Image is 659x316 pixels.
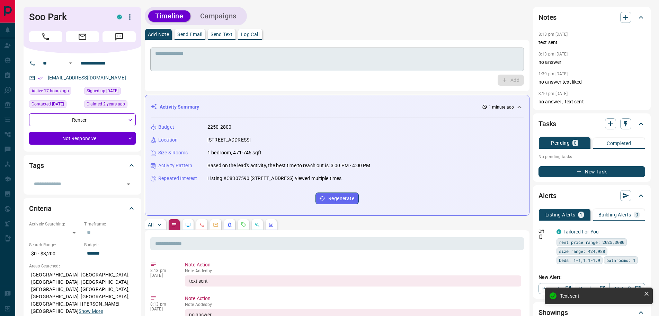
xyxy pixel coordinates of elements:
[171,222,177,228] svg: Notes
[66,31,99,42] span: Email
[29,263,136,269] p: Areas Searched:
[29,248,81,259] p: $0 - $3,200
[241,222,246,228] svg: Requests
[538,71,568,76] p: 1:39 pm [DATE]
[29,157,136,174] div: Tags
[103,31,136,42] span: Message
[489,104,514,110] p: 1 minute ago
[158,149,188,156] p: Size & Rooms
[207,149,261,156] p: 1 bedroom, 471-746 sqft
[551,140,570,145] p: Pending
[538,91,568,96] p: 3:10 pm [DATE]
[29,203,52,214] h2: Criteria
[207,162,370,169] p: Based on the lead's activity, the best time to reach out is: 3:00 PM - 4:00 PM
[556,229,561,234] div: condos.ca
[559,257,600,264] span: beds: 1-1,1.1-1.9
[538,152,645,162] p: No pending tasks
[538,59,645,66] p: no answer
[160,103,199,111] p: Activity Summary
[559,248,605,255] span: size range: 424,988
[29,87,81,97] div: Tue Aug 12 2025
[185,295,521,302] p: Note Action
[32,101,64,108] span: Contacted [DATE]
[538,166,645,177] button: New Task
[207,136,251,144] p: [STREET_ADDRESS]
[29,11,107,23] h1: Soo Park
[185,302,521,307] p: Note Added by
[87,101,125,108] span: Claimed 2 years ago
[598,212,631,217] p: Building Alerts
[227,222,232,228] svg: Listing Alerts
[148,10,190,22] button: Timeline
[538,234,543,239] svg: Push Notification Only
[538,12,556,23] h2: Notes
[580,212,582,217] p: 1
[185,222,191,228] svg: Lead Browsing Activity
[193,10,243,22] button: Campaigns
[607,141,631,146] p: Completed
[560,293,641,299] div: Text sent
[538,52,568,57] p: 8:13 pm [DATE]
[158,136,178,144] p: Location
[538,32,568,37] p: 8:13 pm [DATE]
[158,175,197,182] p: Repeated Interest
[84,100,136,110] div: Mon Dec 19 2022
[66,59,75,67] button: Open
[158,123,174,131] p: Budget
[84,221,136,227] p: Timeframe:
[574,283,609,294] a: Condos
[635,212,638,217] p: 0
[29,242,81,248] p: Search Range:
[241,32,259,37] p: Log Call
[29,31,62,42] span: Call
[609,283,645,294] a: Mr.Loft
[563,229,599,234] a: Tailored For You
[148,32,169,37] p: Add Note
[538,187,645,204] div: Alerts
[207,175,341,182] p: Listing #C8307590 [STREET_ADDRESS] viewed multiple times
[84,87,136,97] div: Sun Oct 01 2017
[150,307,175,311] p: [DATE]
[148,222,153,227] p: All
[79,308,103,315] button: Show More
[315,193,359,204] button: Regenerate
[177,32,202,37] p: Send Email
[117,15,122,19] div: condos.ca
[84,242,136,248] p: Budget:
[255,222,260,228] svg: Opportunities
[29,221,81,227] p: Actively Searching:
[538,116,645,132] div: Tasks
[185,275,521,287] div: text sent
[29,100,81,110] div: Sun Dec 25 2022
[213,222,219,228] svg: Emails
[559,239,624,246] span: rent price range: 2025,3080
[538,118,556,129] h2: Tasks
[29,200,136,217] div: Criteria
[574,140,577,145] p: 0
[538,9,645,26] div: Notes
[185,268,521,273] p: Note Added by
[151,101,524,113] div: Activity Summary1 minute ago
[38,76,43,80] svg: Email Verified
[538,190,556,201] h2: Alerts
[538,283,574,294] a: Property
[185,261,521,268] p: Note Action
[29,160,44,171] h2: Tags
[150,268,175,273] p: 8:13 pm
[545,212,576,217] p: Listing Alerts
[538,78,645,86] p: no answer text liked
[48,75,126,80] a: [EMAIL_ADDRESS][DOMAIN_NAME]
[538,98,645,105] p: no answer , text sent
[32,87,69,94] span: Active 17 hours ago
[538,274,645,281] p: New Alert:
[150,302,175,307] p: 8:13 pm
[538,228,552,234] p: Off
[124,179,133,189] button: Open
[268,222,274,228] svg: Agent Actions
[29,132,136,145] div: Not Responsive
[538,39,645,46] p: text sent
[606,257,635,264] span: bathrooms: 1
[150,273,175,278] p: [DATE]
[29,113,136,126] div: Renter
[207,123,231,131] p: 2250-2800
